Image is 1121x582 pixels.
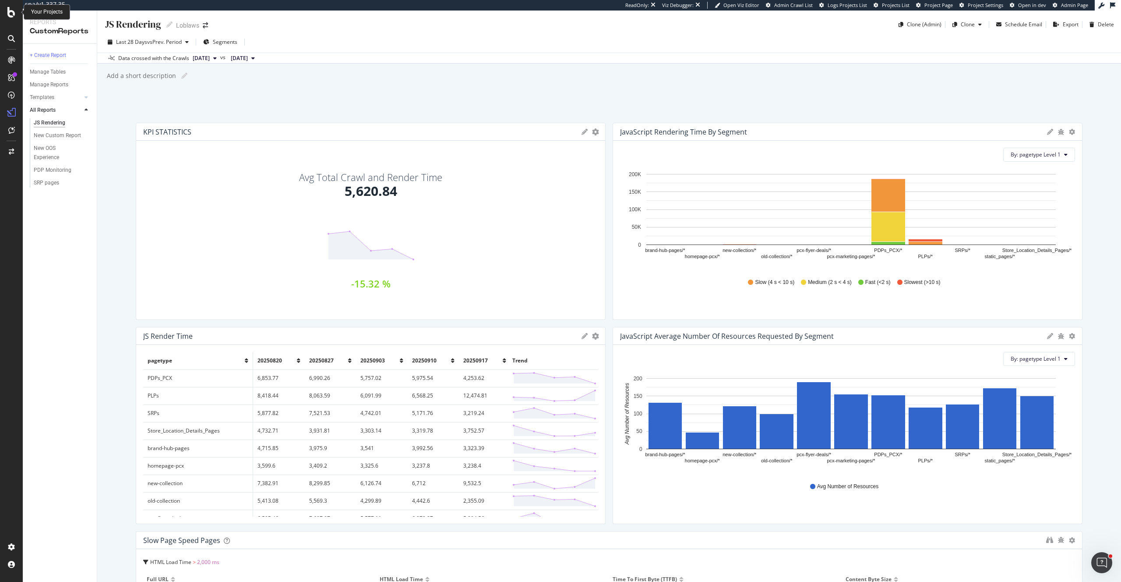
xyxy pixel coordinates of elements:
[104,35,192,49] button: Last 28 DaysvsPrev. Period
[895,18,941,32] button: Clone (Admin)
[918,458,933,463] text: PLPs/*
[305,492,356,510] td: 5,569.3
[865,279,891,286] span: Fast (<2 s)
[1011,151,1061,158] span: By: pagetype Level 1
[1061,2,1088,8] span: Admin Page
[143,128,191,136] div: KPI STATISTICS
[459,387,511,405] td: 12,474.81
[620,169,1075,270] svg: A chart.
[620,128,747,136] div: JavaScript Rendering Time by Segment
[34,144,91,162] a: New OOS Experience
[1058,129,1065,135] div: bug
[1003,352,1075,366] button: By: pagetype Level 1
[774,2,813,8] span: Admin Crawl List
[723,2,759,8] span: Open Viz Editor
[1053,2,1088,9] a: Admin Page
[634,376,642,382] text: 200
[916,2,953,9] a: Project Page
[193,558,196,566] span: >
[634,411,642,417] text: 100
[638,242,641,248] text: 0
[874,248,902,253] text: PDPs_PCX/*
[1091,552,1112,573] iframe: Intercom live chat
[817,483,879,490] span: Avg Number of Resources
[408,457,459,475] td: 3,237.8
[959,2,1003,9] a: Project Settings
[874,452,902,457] text: PDPs_PCX/*
[459,510,511,527] td: 5,894.56
[30,106,56,115] div: All Reports
[356,457,408,475] td: 3,325.6
[150,558,191,566] span: HTML Load Time
[459,492,511,510] td: 2,355.09
[356,510,408,527] td: 5,577.11
[1069,129,1075,135] div: gear
[624,383,630,445] text: Avg Number of Resources
[1098,21,1114,28] div: Delete
[30,51,66,60] div: + Create Report
[639,446,642,452] text: 0
[961,21,975,28] div: Clone
[620,373,1075,475] div: A chart.
[203,22,208,28] div: arrow-right-arrow-left
[1086,18,1114,32] button: Delete
[993,18,1042,32] button: Schedule Email
[299,172,442,182] div: Avg Total Crawl and Render Time
[30,93,82,102] a: Templates
[106,71,176,80] div: Add a short description
[955,248,970,253] text: SRPs/*
[882,2,909,8] span: Projects List
[632,224,641,230] text: 50K
[955,452,970,457] text: SRPs/*
[305,405,356,422] td: 7,521.53
[351,279,391,288] div: -15.32 %
[181,73,187,79] i: Edit report name
[723,452,757,457] text: new-collection/*
[231,54,248,62] span: 2025 Aug. 20th
[819,2,867,9] a: Logs Projects List
[408,387,459,405] td: 6,568.25
[949,18,985,32] button: Clone
[408,510,459,527] td: 6,272.87
[34,131,81,140] div: New Custom Report
[1058,537,1065,543] div: bug
[197,558,219,566] span: 2,000 ms
[193,54,210,62] span: 2025 Sep. 17th
[34,131,91,140] a: New Custom Report
[227,53,258,64] button: [DATE]
[459,405,511,422] td: 3,219.24
[200,35,241,49] button: Segments
[356,422,408,440] td: 3,303.14
[797,452,832,457] text: pcx-flyer-deals/*
[356,387,408,405] td: 6,091.99
[356,492,408,510] td: 4,299.89
[30,51,91,60] a: + Create Report
[620,332,834,341] div: JavaScript Average Number of Resources Requested by Segment
[356,405,408,422] td: 4,742.01
[30,67,66,77] div: Manage Tables
[253,475,304,492] td: 7,382.91
[408,440,459,457] td: 3,992.56
[305,422,356,440] td: 3,931.81
[143,405,253,422] td: SRPs
[136,123,606,320] div: KPI STATISTICSgeargearAvg Total Crawl and Render Time5,620.84-15.32 %
[143,369,253,387] td: PDPs_PCX
[253,405,304,422] td: 5,877.82
[412,357,437,364] span: 20250910
[34,178,59,188] div: SRP pages
[143,475,253,492] td: new-collection
[645,452,685,457] text: brand-hub-pages/*
[592,333,599,339] div: gear
[1003,148,1075,162] button: By: pagetype Level 1
[1002,248,1072,253] text: Store_Location_Details_Pages/*
[408,492,459,510] td: 4,442.6
[30,106,82,115] a: All Reports
[116,38,147,46] span: Last 28 Days
[253,510,304,527] td: 6,595.46
[30,67,91,77] a: Manage Tables
[459,475,511,492] td: 9,532.5
[143,387,253,405] td: PLPs
[408,422,459,440] td: 3,319.78
[459,369,511,387] td: 4,253.62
